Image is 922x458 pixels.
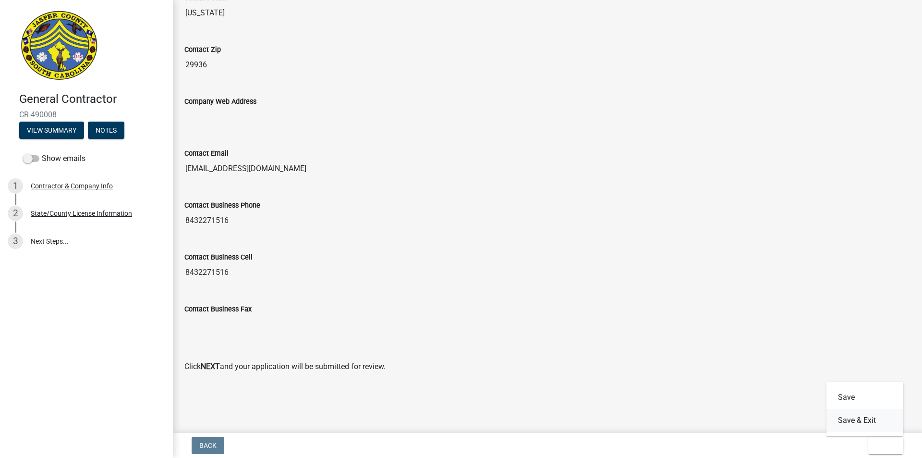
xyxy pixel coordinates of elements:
[184,306,252,313] label: Contact Business Fax
[201,362,220,371] strong: NEXT
[184,99,256,105] label: Company Web Address
[184,202,260,209] label: Contact Business Phone
[8,234,23,249] div: 3
[876,442,890,449] span: Exit
[184,361,910,372] p: Click and your application will be submitted for review.
[88,122,124,139] button: Notes
[8,206,23,221] div: 2
[826,386,903,409] button: Save
[184,47,221,53] label: Contact Zip
[88,127,124,135] wm-modal-confirm: Notes
[19,92,165,106] h4: General Contractor
[199,442,217,449] span: Back
[31,183,113,189] div: Contractor & Company Info
[23,153,85,164] label: Show emails
[826,409,903,432] button: Save & Exit
[31,210,132,217] div: State/County License Information
[19,127,84,135] wm-modal-confirm: Summary
[184,150,229,157] label: Contact Email
[8,178,23,194] div: 1
[19,10,99,82] img: Jasper County, South Carolina
[868,437,903,454] button: Exit
[19,122,84,139] button: View Summary
[184,254,253,261] label: Contact Business Cell
[192,437,224,454] button: Back
[19,110,154,119] span: CR-490008
[826,382,903,436] div: Exit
